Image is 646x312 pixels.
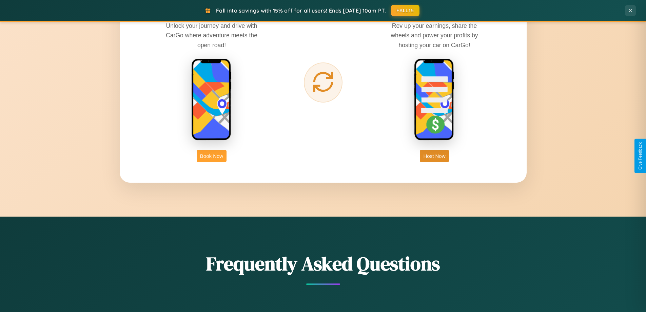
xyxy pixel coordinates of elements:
img: rent phone [191,58,232,141]
p: Rev up your earnings, share the wheels and power your profits by hosting your car on CarGo! [384,21,485,50]
button: FALL15 [391,5,419,16]
img: host phone [414,58,455,141]
div: Give Feedback [638,142,643,170]
button: Host Now [420,150,449,162]
p: Unlock your journey and drive with CarGo where adventure meets the open road! [161,21,262,50]
button: Book Now [197,150,227,162]
h2: Frequently Asked Questions [120,251,527,277]
span: Fall into savings with 15% off for all users! Ends [DATE] 10am PT. [216,7,386,14]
